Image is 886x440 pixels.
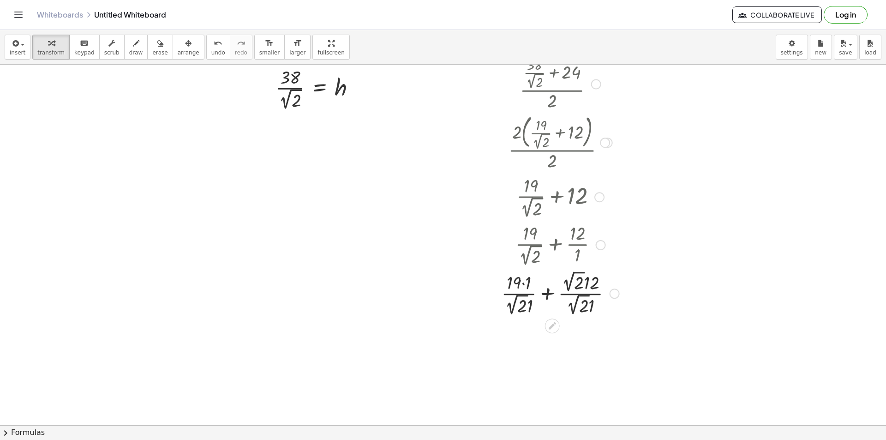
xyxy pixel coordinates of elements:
[732,6,822,23] button: Collaborate Live
[776,35,808,60] button: settings
[104,49,120,56] span: scrub
[810,35,832,60] button: new
[5,35,30,60] button: insert
[834,35,857,60] button: save
[289,49,305,56] span: larger
[293,38,302,49] i: format_size
[284,35,311,60] button: format_sizelarger
[230,35,252,60] button: redoredo
[214,38,222,49] i: undo
[254,35,285,60] button: format_sizesmaller
[259,49,280,56] span: smaller
[859,35,881,60] button: load
[147,35,173,60] button: erase
[815,49,826,56] span: new
[80,38,89,49] i: keyboard
[37,49,65,56] span: transform
[152,49,168,56] span: erase
[237,38,245,49] i: redo
[99,35,125,60] button: scrub
[235,49,247,56] span: redo
[317,49,344,56] span: fullscreen
[740,11,814,19] span: Collaborate Live
[10,49,25,56] span: insert
[545,319,560,333] div: Edit math
[312,35,349,60] button: fullscreen
[211,49,225,56] span: undo
[864,49,876,56] span: load
[839,49,852,56] span: save
[178,49,199,56] span: arrange
[32,35,70,60] button: transform
[124,35,148,60] button: draw
[781,49,803,56] span: settings
[173,35,204,60] button: arrange
[129,49,143,56] span: draw
[69,35,100,60] button: keyboardkeypad
[265,38,274,49] i: format_size
[206,35,230,60] button: undoundo
[74,49,95,56] span: keypad
[824,6,868,24] button: Log in
[11,7,26,22] button: Toggle navigation
[37,10,83,19] a: Whiteboards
